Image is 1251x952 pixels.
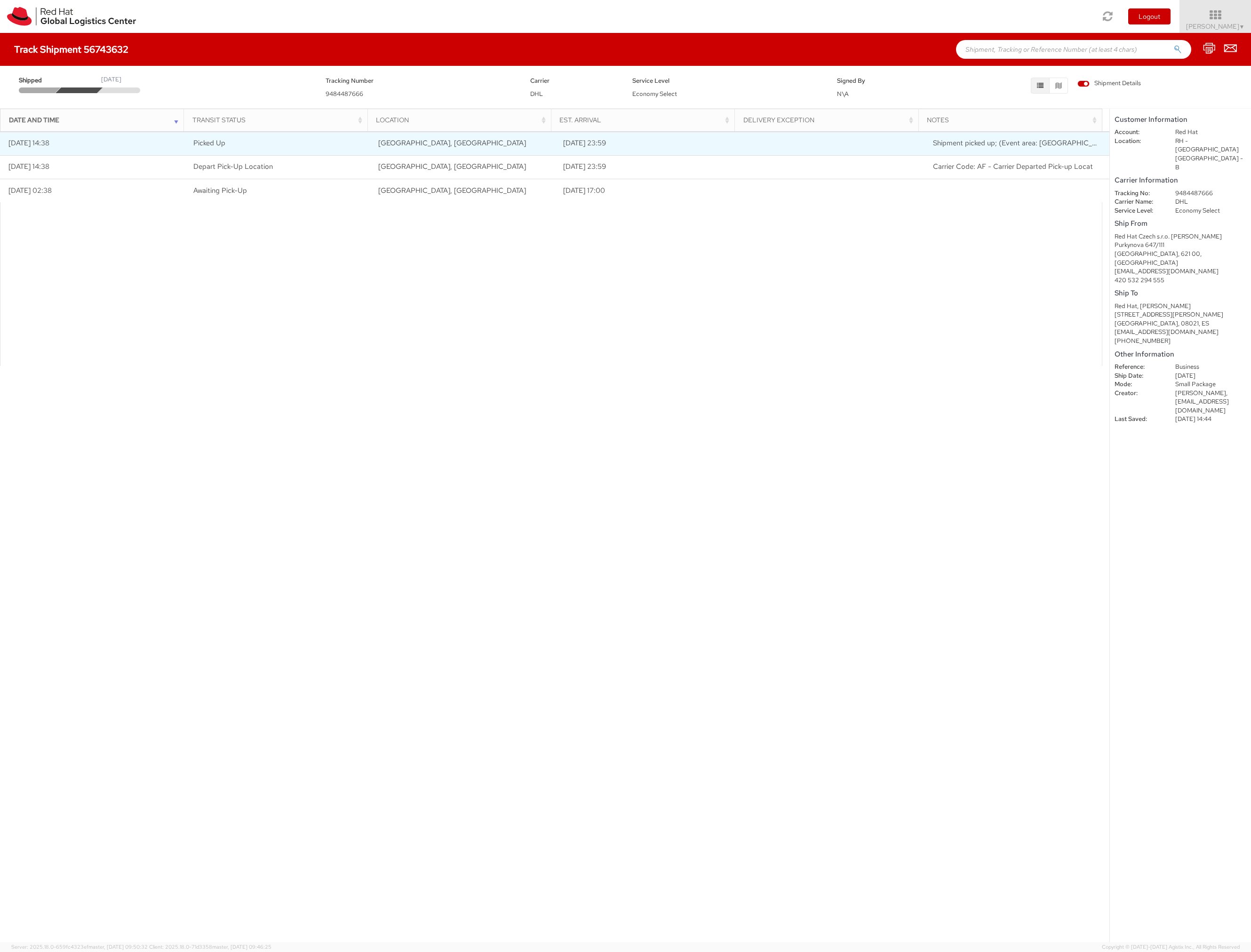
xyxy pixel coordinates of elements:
div: Notes [927,115,1099,125]
div: Purkynova 647/111 [1115,241,1246,250]
dt: Location: [1108,137,1168,146]
dt: Last Saved: [1108,415,1168,424]
td: [DATE] 17:00 [555,179,740,202]
span: Awaiting Pick-Up [193,186,247,195]
div: [STREET_ADDRESS][PERSON_NAME] [1115,310,1246,319]
h5: Service Level [632,78,823,84]
h5: Carrier Information [1115,176,1246,184]
dt: Service Level: [1108,206,1168,215]
h5: Signed By [837,78,925,84]
span: BRNO, CZ [378,186,526,195]
dt: Tracking No: [1108,189,1168,198]
span: Brno, CZ [378,162,526,171]
span: N\A [837,90,849,98]
span: Copyright © [DATE]-[DATE] Agistix Inc., All Rights Reserved [1102,944,1240,951]
span: Shipment Details [1077,79,1141,88]
td: [DATE] 23:59 [555,132,740,155]
span: master, [DATE] 09:46:25 [212,944,271,950]
input: Shipment, Tracking or Reference Number (at least 4 chars) [956,40,1191,59]
div: [PHONE_NUMBER] [1115,337,1246,346]
dt: Ship Date: [1108,372,1168,381]
span: ▼ [1239,23,1245,31]
div: [GEOGRAPHIC_DATA], 621 00, [GEOGRAPHIC_DATA] [1115,250,1246,267]
span: 9484487666 [326,90,363,98]
h5: Tracking Number [326,78,516,84]
div: Red Hat Czech s.r.o. [PERSON_NAME] [1115,232,1246,241]
dt: Carrier Name: [1108,198,1168,206]
h4: Track Shipment 56743632 [14,44,128,55]
h5: Ship From [1115,220,1246,228]
div: [EMAIL_ADDRESS][DOMAIN_NAME] [1115,267,1246,276]
span: Shipment picked up; (Event area: Brno-CZ) [933,138,1189,148]
span: BRNO, CZ [378,138,526,148]
span: Picked Up [193,138,225,148]
span: Server: 2025.18.0-659fc4323ef [11,944,148,950]
img: rh-logistics-00dfa346123c4ec078e1.svg [7,7,136,26]
dt: Creator: [1108,389,1168,398]
span: Carrier Code: AF - Carrier Departed Pick-up Locat [933,162,1093,171]
div: 420 532 294 555 [1115,276,1246,285]
span: [PERSON_NAME], [1175,389,1227,397]
div: Location [376,115,548,125]
span: Shipped [19,76,59,85]
span: Client: 2025.18.0-71d3358 [149,944,271,950]
div: Delivery Exception [743,115,916,125]
label: Shipment Details [1077,79,1141,89]
h5: Other Information [1115,350,1246,358]
span: DHL [530,90,543,98]
div: [EMAIL_ADDRESS][DOMAIN_NAME] [1115,328,1246,337]
td: [DATE] 23:59 [555,155,740,179]
h5: Carrier [530,78,618,84]
span: [PERSON_NAME] [1186,22,1245,31]
div: [GEOGRAPHIC_DATA], 08021, ES [1115,319,1246,328]
dt: Reference: [1108,363,1168,372]
dt: Account: [1108,128,1168,137]
dt: Mode: [1108,380,1168,389]
span: master, [DATE] 09:50:32 [88,944,148,950]
h5: Ship To [1115,289,1246,297]
div: Transit Status [192,115,365,125]
div: Red Hat, [PERSON_NAME] [1115,302,1246,311]
div: [DATE] [101,75,121,84]
h5: Customer Information [1115,116,1246,124]
div: Date and Time [9,115,181,125]
span: Economy Select [632,90,677,98]
button: Logout [1128,8,1171,24]
div: Est. Arrival [559,115,732,125]
span: Depart Pick-Up Location [193,162,273,171]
